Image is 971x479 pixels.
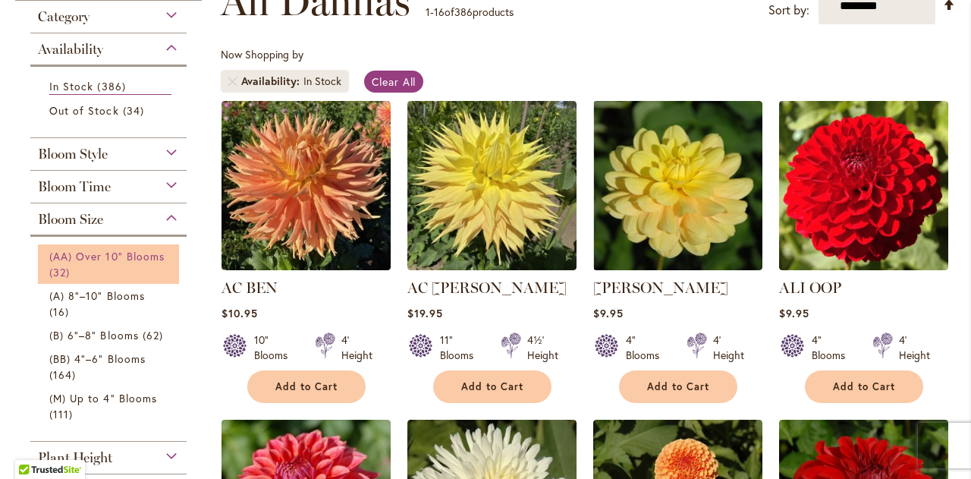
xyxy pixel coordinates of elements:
[527,332,558,363] div: 4½' Height
[49,406,77,422] span: 111
[49,390,171,422] a: (M) Up to 4" Blooms 111
[254,332,297,363] div: 10" Blooms
[899,332,930,363] div: 4' Height
[779,306,809,320] span: $9.95
[341,332,372,363] div: 4' Height
[407,306,443,320] span: $19.95
[38,146,108,162] span: Bloom Style
[434,5,445,19] span: 16
[38,178,111,195] span: Bloom Time
[228,77,237,86] a: Remove Availability In Stock
[275,380,338,393] span: Add to Cart
[364,71,424,93] a: Clear All
[407,279,567,297] a: AC [PERSON_NAME]
[49,248,171,280] a: (AA) Over 10" Blooms 32
[461,380,523,393] span: Add to Cart
[49,304,73,320] span: 16
[247,370,366,403] button: Add to Cart
[454,5,473,19] span: 386
[779,259,948,273] a: ALI OOP
[49,391,157,405] span: (M) Up to 4" Blooms
[241,74,303,89] span: Availability
[49,328,139,342] span: (B) 6"–8" Blooms
[713,332,744,363] div: 4' Height
[593,306,624,320] span: $9.95
[49,351,171,383] a: (BB) 4"–6" Blooms 164
[440,332,482,363] div: 11" Blooms
[49,102,171,118] a: Out of Stock 34
[49,351,146,366] span: (BB) 4"–6" Blooms
[143,327,167,343] span: 62
[11,425,54,468] iframe: Launch Accessibility Center
[49,327,171,343] a: (B) 6"–8" Blooms 62
[303,74,341,89] div: In Stock
[426,5,430,19] span: 1
[38,211,103,228] span: Bloom Size
[372,74,416,89] span: Clear All
[779,279,841,297] a: ALI OOP
[49,264,74,280] span: 32
[433,370,551,403] button: Add to Cart
[593,279,728,297] a: [PERSON_NAME]
[805,370,923,403] button: Add to Cart
[593,259,762,273] a: AHOY MATEY
[97,78,129,94] span: 386
[49,249,165,263] span: (AA) Over 10" Blooms
[626,332,668,363] div: 4" Blooms
[49,78,171,95] a: In Stock 386
[123,102,148,118] span: 34
[38,8,90,25] span: Category
[647,380,709,393] span: Add to Cart
[49,79,93,93] span: In Stock
[49,103,119,118] span: Out of Stock
[49,367,80,383] span: 164
[221,47,303,61] span: Now Shopping by
[593,101,762,270] img: AHOY MATEY
[38,449,112,466] span: Plant Height
[222,101,391,270] img: AC BEN
[619,370,737,403] button: Add to Cart
[407,101,577,270] img: AC Jeri
[49,288,171,320] a: (A) 8"–10" Blooms 16
[407,259,577,273] a: AC Jeri
[833,380,895,393] span: Add to Cart
[812,332,854,363] div: 4" Blooms
[49,288,145,303] span: (A) 8"–10" Blooms
[222,279,278,297] a: AC BEN
[222,259,391,273] a: AC BEN
[779,101,948,270] img: ALI OOP
[38,41,103,58] span: Availability
[222,306,258,320] span: $10.95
